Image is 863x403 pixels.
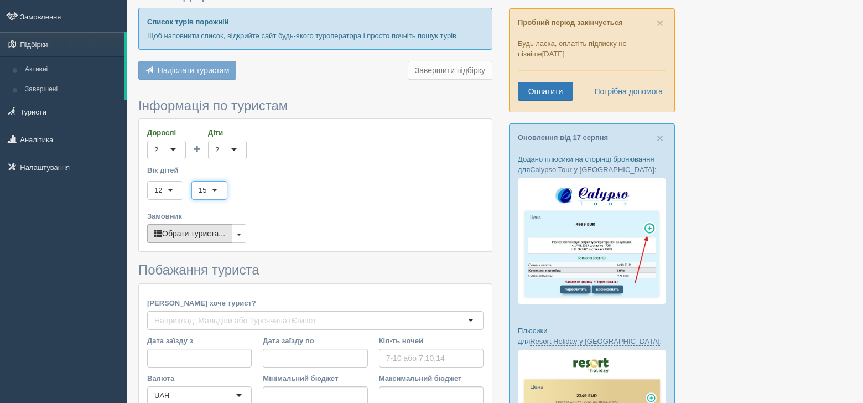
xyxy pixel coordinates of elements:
input: Наприклад: Мальдіви або Туреччина+Єгипет [154,315,320,326]
span: × [657,132,663,144]
label: Дорослі [147,127,186,138]
button: Обрати туриста... [147,224,232,243]
b: Пробний період закінчується [518,18,623,27]
label: Мінімальний бюджет [263,373,367,384]
label: Діти [208,127,247,138]
img: calypso-tour-proposal-crm-for-travel-agency.jpg [518,178,666,304]
h3: Інформація по туристам [138,99,492,113]
a: Завершені [20,80,124,100]
p: Додано плюсики на сторінці бронювання для : [518,154,666,175]
div: 15 [199,185,206,196]
div: 2 [154,144,158,156]
span: Побажання туриста [138,262,259,277]
label: [PERSON_NAME] хоче турист? [147,298,484,308]
div: 12 [154,185,162,196]
button: Close [657,132,663,144]
a: Потрібна допомога [587,82,663,101]
label: Дата заїзду з [147,335,252,346]
label: Максимальний бюджет [379,373,484,384]
label: Кіл-ть ночей [379,335,484,346]
a: Активні [20,60,124,80]
span: Надіслати туристам [158,66,230,75]
a: Resort Holiday у [GEOGRAPHIC_DATA] [530,337,659,346]
button: Надіслати туристам [138,61,236,80]
p: Плюсики для : [518,325,666,347]
a: Оновлення від 17 серпня [518,133,608,142]
p: Щоб наповнити список, відкрийте сайт будь-якого туроператора і просто почніть пошук турів [147,30,484,41]
label: Замовник [147,211,484,221]
button: Завершити підбірку [408,61,492,80]
span: × [657,17,663,29]
div: Будь ласка, оплатіть підписку не пізніше [509,8,675,112]
b: Список турів порожній [147,18,229,26]
a: Оплатити [518,82,573,101]
label: Вік дітей [147,165,484,175]
label: Валюта [147,373,252,384]
label: Дата заїзду по [263,335,367,346]
div: 2 [215,144,219,156]
div: UAH [154,390,169,401]
input: 7-10 або 7,10,14 [379,349,484,368]
span: [DATE] [542,50,565,58]
a: Calypso Tour у [GEOGRAPHIC_DATA] [530,166,654,174]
